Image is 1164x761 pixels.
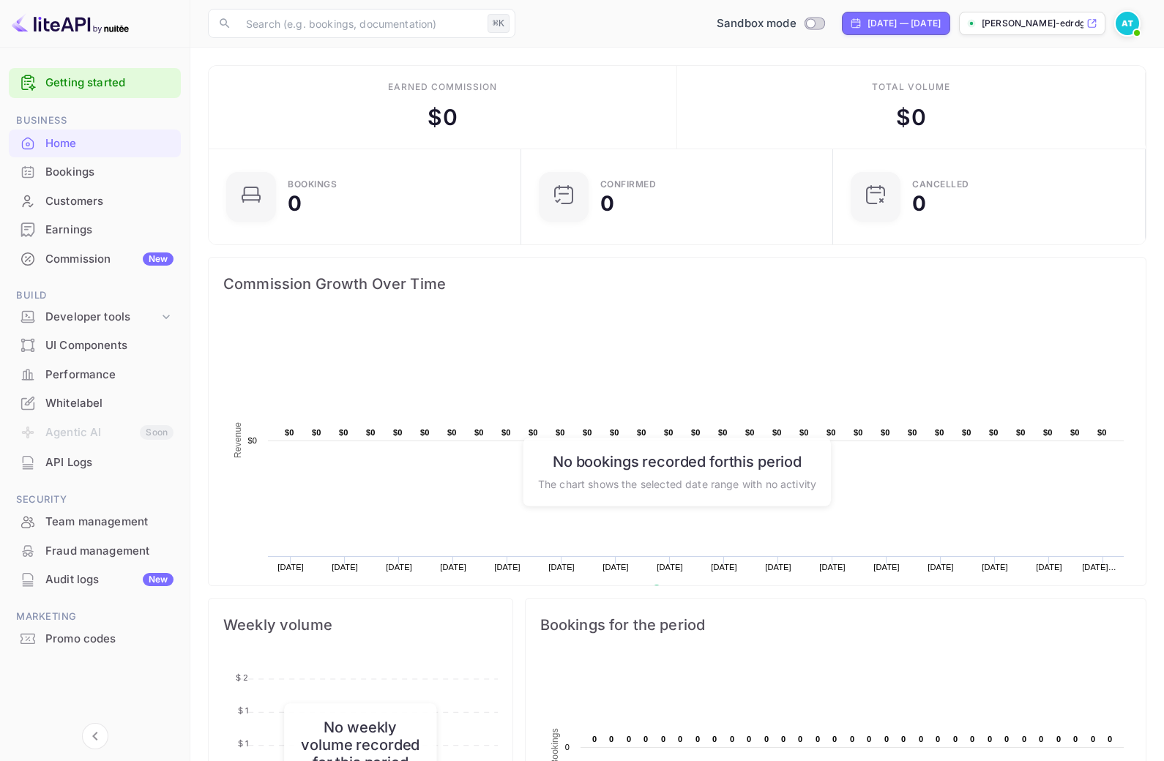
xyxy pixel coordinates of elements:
text: [DATE] [277,563,304,571]
text: 0 [627,735,631,743]
text: [DATE] [928,563,954,571]
div: 0 [288,193,302,214]
text: $0 [420,428,430,437]
text: [DATE] [982,563,1008,571]
div: Audit logs [45,571,174,588]
text: $0 [285,428,294,437]
text: 0 [695,735,700,743]
text: $0 [529,428,538,437]
div: Team management [45,514,174,531]
text: 0 [678,735,682,743]
a: Home [9,130,181,157]
div: New [143,252,174,266]
text: 0 [564,743,569,751]
span: Build [9,288,181,304]
tspan: $ 1 [238,738,248,749]
text: $0 [474,428,484,437]
text: 0 [661,735,665,743]
div: UI Components [9,331,181,360]
div: $ 0 [428,101,457,134]
div: Performance [9,361,181,389]
text: [DATE] [386,563,412,571]
div: Fraud management [9,537,181,566]
div: Commission [45,251,174,268]
text: $0 [247,436,257,445]
text: $0 [962,428,971,437]
div: 0 [600,193,614,214]
tspan: $ 2 [236,672,248,683]
div: Bookings [9,158,181,187]
div: API Logs [45,454,174,471]
text: $0 [1016,428,1026,437]
text: $0 [610,428,619,437]
text: 0 [867,735,871,743]
div: Bookings [45,164,174,181]
div: $ 0 [896,101,925,134]
text: 0 [781,735,786,743]
text: $0 [312,428,321,437]
tspan: $ 1 [238,705,248,716]
a: Performance [9,361,181,388]
a: Fraud management [9,537,181,564]
div: New [143,573,174,586]
text: 0 [764,735,769,743]
span: Weekly volume [223,613,498,637]
text: 0 [884,735,889,743]
div: 0 [912,193,926,214]
div: Home [9,130,181,158]
a: Earnings [9,216,181,243]
div: Performance [45,367,174,383]
div: Developer tools [9,304,181,330]
text: $0 [556,428,565,437]
text: [DATE] [494,563,521,571]
text: [DATE] [440,563,466,571]
div: Team management [9,508,181,536]
a: CommissionNew [9,245,181,272]
a: Audit logsNew [9,566,181,593]
div: Customers [45,193,174,210]
text: 0 [712,735,717,743]
div: Promo codes [45,631,174,648]
div: Whitelabel [45,395,174,412]
text: 0 [1039,735,1043,743]
span: Business [9,113,181,129]
input: Search (e.g. bookings, documentation) [237,9,482,38]
text: $0 [854,428,863,437]
div: Earnings [9,216,181,244]
text: $0 [718,428,728,437]
text: 0 [1056,735,1061,743]
div: Developer tools [45,309,159,326]
div: CANCELLED [912,180,969,189]
text: $0 [501,428,511,437]
text: $0 [908,428,917,437]
text: [DATE] [1036,563,1062,571]
text: 0 [1091,735,1095,743]
div: API Logs [9,449,181,477]
text: 0 [988,735,992,743]
div: [DATE] — [DATE] [868,17,941,30]
text: $0 [1043,428,1053,437]
span: Marketing [9,609,181,625]
div: Fraud management [45,543,174,560]
text: Revenue [233,422,243,458]
p: The chart shows the selected date range with no activity [538,476,816,491]
img: LiteAPI logo [12,12,129,35]
text: $0 [366,428,376,437]
text: $0 [1070,428,1080,437]
text: [DATE] [873,563,900,571]
text: 0 [1022,735,1026,743]
text: $0 [664,428,674,437]
span: Bookings for the period [540,613,1131,637]
a: API Logs [9,449,181,476]
text: 0 [1073,735,1078,743]
text: [DATE] [548,563,575,571]
text: $0 [393,428,403,437]
text: 0 [730,735,734,743]
span: Sandbox mode [717,15,796,32]
div: Switch to Production mode [711,15,830,32]
text: $0 [637,428,646,437]
text: $0 [935,428,944,437]
text: $0 [799,428,809,437]
text: 0 [970,735,974,743]
text: $0 [339,428,348,437]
